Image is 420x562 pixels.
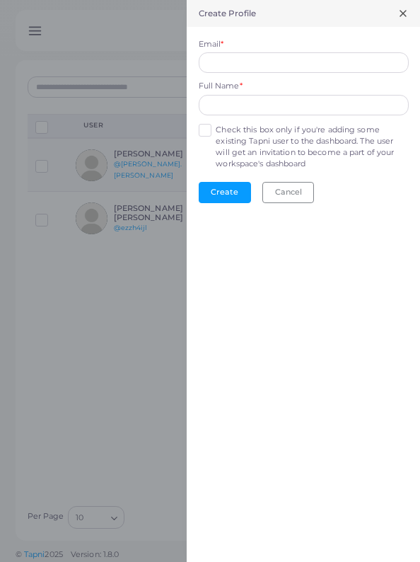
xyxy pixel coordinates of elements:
label: Check this box only if you're adding some existing Tapni user to the dashboard. The user will get... [216,125,408,170]
h5: Create Profile [199,8,257,18]
label: Email [199,39,224,50]
button: Cancel [262,182,314,203]
label: Full Name [199,81,243,92]
button: Create [199,182,251,203]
